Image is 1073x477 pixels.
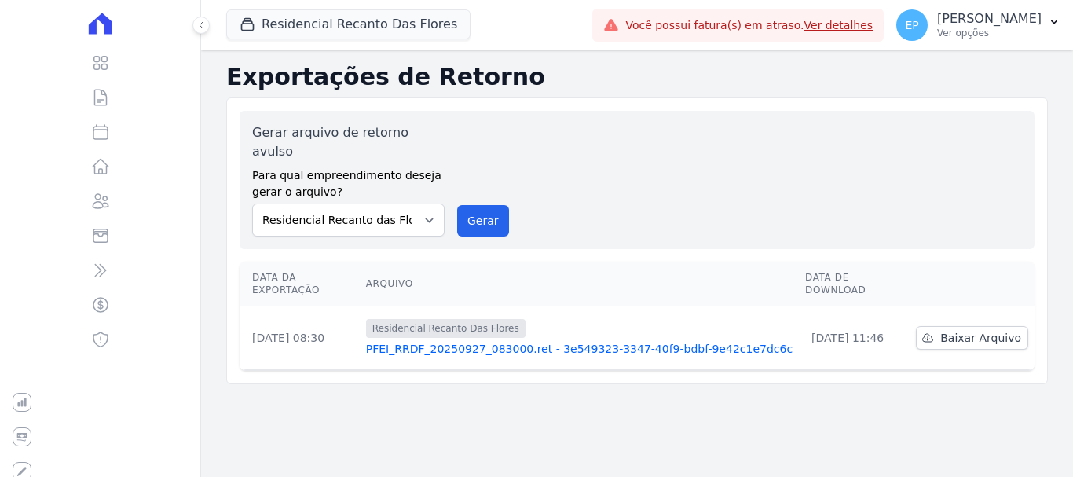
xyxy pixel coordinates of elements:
[940,330,1021,346] span: Baixar Arquivo
[240,306,360,370] td: [DATE] 08:30
[240,262,360,306] th: Data da Exportação
[226,9,471,39] button: Residencial Recanto Das Flores
[625,17,873,34] span: Você possui fatura(s) em atraso.
[226,63,1048,91] h2: Exportações de Retorno
[937,11,1042,27] p: [PERSON_NAME]
[905,20,918,31] span: EP
[799,306,910,370] td: [DATE] 11:46
[366,319,526,338] span: Residencial Recanto Das Flores
[916,326,1028,350] a: Baixar Arquivo
[804,19,873,31] a: Ver detalhes
[360,262,799,306] th: Arquivo
[884,3,1073,47] button: EP [PERSON_NAME] Ver opções
[937,27,1042,39] p: Ver opções
[799,262,910,306] th: Data de Download
[252,123,445,161] label: Gerar arquivo de retorno avulso
[457,205,509,237] button: Gerar
[366,341,793,357] a: PFEI_RRDF_20250927_083000.ret - 3e549323-3347-40f9-bdbf-9e42c1e7dc6c
[252,161,445,200] label: Para qual empreendimento deseja gerar o arquivo?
